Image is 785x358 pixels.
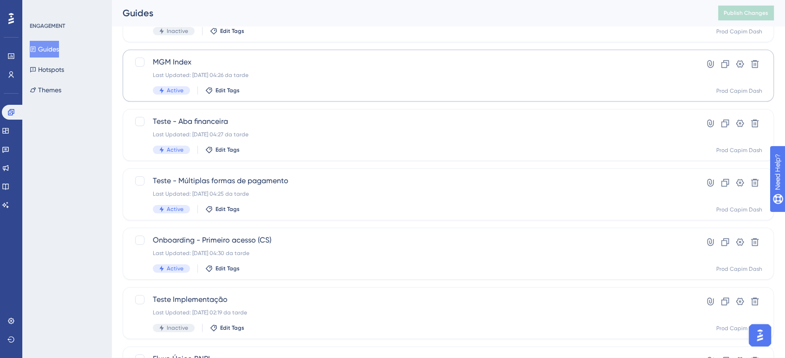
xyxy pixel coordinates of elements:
span: Teste Implementação [153,294,669,305]
span: MGM Index [153,57,669,68]
button: Publish Changes [718,6,774,20]
span: Onboarding - Primeiro acesso (CS) [153,235,669,246]
span: Active [167,146,183,153]
span: Inactive [167,27,188,35]
span: Edit Tags [220,27,244,35]
div: Last Updated: [DATE] 04:26 da tarde [153,71,669,79]
div: Prod Capim Dash [716,206,762,213]
button: Edit Tags [205,87,240,94]
div: Prod Capim Dash [716,28,762,35]
button: Edit Tags [205,205,240,213]
span: Publish Changes [724,9,768,17]
span: Edit Tags [216,265,240,272]
button: Hotspots [30,61,64,78]
div: Prod Capim Dash [716,147,762,154]
div: Last Updated: [DATE] 04:30 da tarde [153,249,669,257]
span: Edit Tags [216,87,240,94]
span: Edit Tags [220,324,244,332]
span: Need Help? [22,2,58,13]
button: Edit Tags [205,146,240,153]
iframe: UserGuiding AI Assistant Launcher [746,321,774,349]
span: Edit Tags [216,146,240,153]
span: Teste - Aba financeira [153,116,669,127]
button: Guides [30,41,59,58]
div: Prod Capim Dash [716,265,762,273]
div: ENGAGEMENT [30,22,65,30]
div: Prod Capim Dash [716,87,762,95]
button: Edit Tags [205,265,240,272]
span: Edit Tags [216,205,240,213]
div: Last Updated: [DATE] 04:25 da tarde [153,190,669,198]
div: Last Updated: [DATE] 02:19 da tarde [153,309,669,316]
button: Themes [30,82,61,98]
span: Active [167,87,183,94]
div: Prod Capim Dash [716,325,762,332]
span: Teste - Múltiplas formas de pagamento [153,175,669,186]
span: Inactive [167,324,188,332]
button: Edit Tags [210,324,244,332]
span: Active [167,265,183,272]
div: Guides [123,6,695,19]
div: Last Updated: [DATE] 04:27 da tarde [153,131,669,138]
button: Edit Tags [210,27,244,35]
span: Active [167,205,183,213]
